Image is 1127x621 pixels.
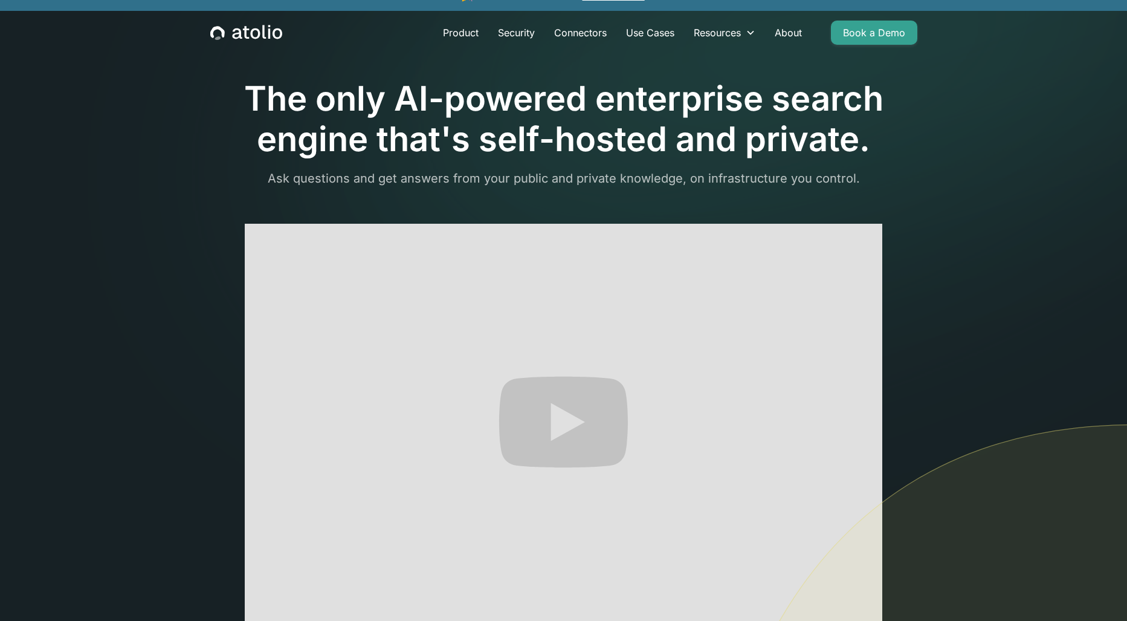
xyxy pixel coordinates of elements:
a: Use Cases [616,21,684,45]
iframe: Atolio in 60 Seconds: Your AI-Enabled Enterprise Search Solution [245,224,882,621]
a: About [765,21,812,45]
a: Book a Demo [831,21,917,45]
div: Resources [684,21,765,45]
p: Ask questions and get answers from your public and private knowledge, on infrastructure you control. [210,169,917,187]
div: Resources [694,25,741,40]
h1: The only AI-powered enterprise search engine that's self-hosted and private. [210,79,917,160]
